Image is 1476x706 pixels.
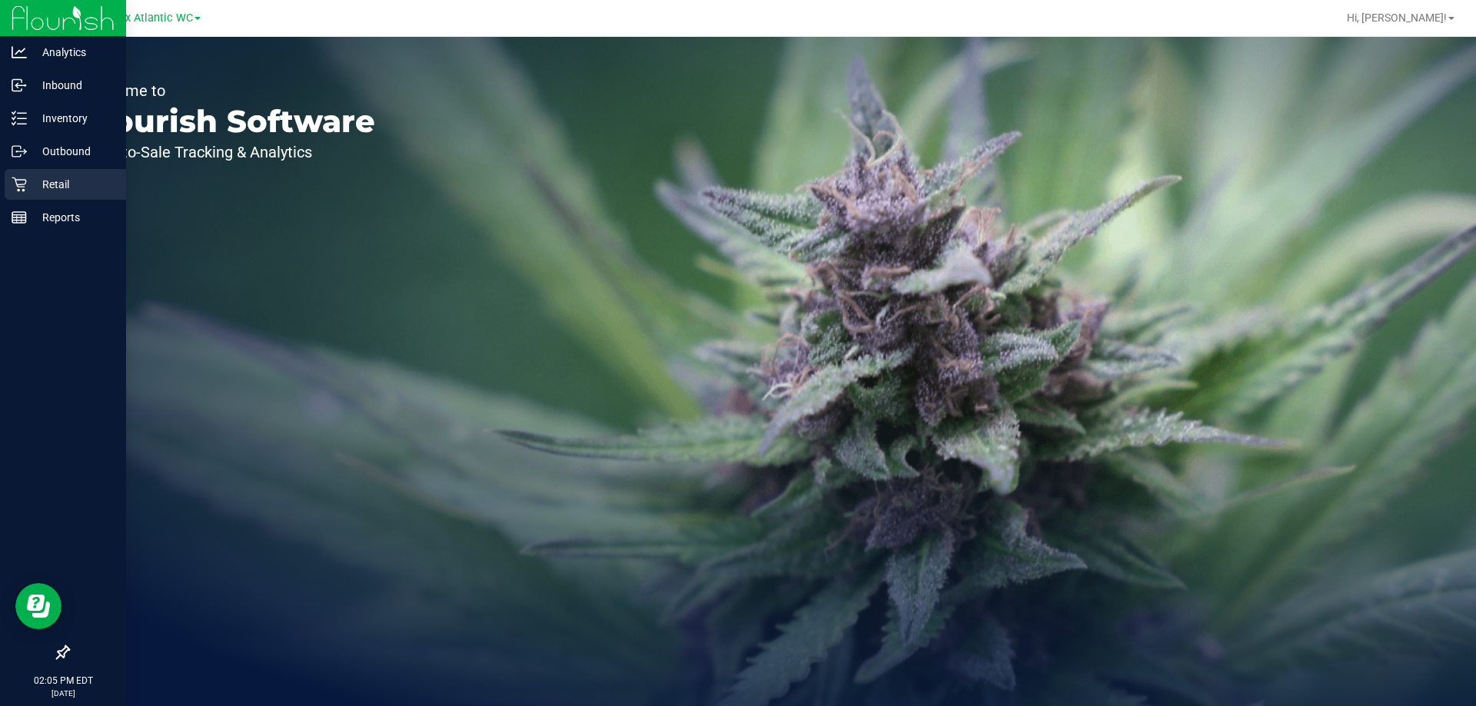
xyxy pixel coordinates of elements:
[12,111,27,126] inline-svg: Inventory
[27,208,119,227] p: Reports
[83,144,375,160] p: Seed-to-Sale Tracking & Analytics
[113,12,193,25] span: Jax Atlantic WC
[12,210,27,225] inline-svg: Reports
[27,76,119,94] p: Inbound
[15,583,61,629] iframe: Resource center
[7,674,119,688] p: 02:05 PM EDT
[27,142,119,161] p: Outbound
[7,688,119,699] p: [DATE]
[12,78,27,93] inline-svg: Inbound
[27,109,119,128] p: Inventory
[12,144,27,159] inline-svg: Outbound
[1347,12,1447,24] span: Hi, [PERSON_NAME]!
[83,83,375,98] p: Welcome to
[83,106,375,137] p: Flourish Software
[12,45,27,60] inline-svg: Analytics
[27,175,119,194] p: Retail
[27,43,119,61] p: Analytics
[12,177,27,192] inline-svg: Retail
